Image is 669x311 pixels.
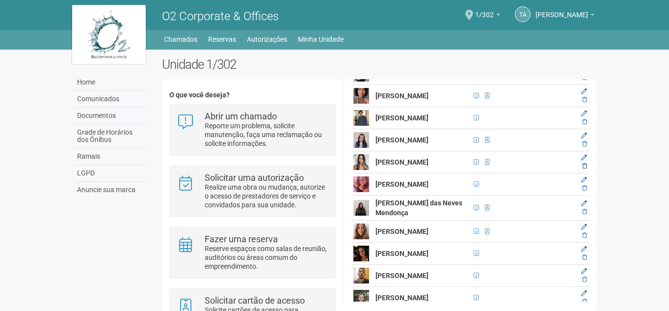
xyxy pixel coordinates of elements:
a: Excluir membro [582,276,587,283]
a: Solicitar uma autorização Realize uma obra ou mudança, autorize o acesso de prestadores de serviç... [177,173,328,209]
p: Reporte um problema, solicite manutenção, faça uma reclamação ou solicite informações. [205,121,328,148]
a: Grade de Horários dos Ônibus [75,124,147,148]
strong: [PERSON_NAME] [375,294,428,302]
a: [PERSON_NAME] [535,12,594,20]
strong: Abrir um chamado [205,111,277,121]
a: Excluir membro [582,163,587,170]
a: LGPD [75,165,147,182]
a: Excluir membro [582,141,587,147]
a: Minha Unidade [298,32,344,46]
strong: Solicitar cartão de acesso [205,295,305,306]
strong: [PERSON_NAME] [375,92,428,100]
a: Excluir membro [582,208,587,215]
a: Fazer uma reserva Reserve espaços como salas de reunião, auditórios ou áreas comum do empreendime... [177,235,328,271]
a: Excluir membro [582,118,587,125]
a: 1/302 [475,12,500,20]
a: Excluir membro [582,96,587,103]
strong: Solicitar uma autorização [205,172,304,183]
strong: [PERSON_NAME] [375,180,428,188]
strong: [PERSON_NAME] [375,227,428,235]
p: Reserve espaços como salas de reunião, auditórios ou áreas comum do empreendimento. [205,244,328,271]
img: user.png [353,246,369,261]
h4: O que você deseja? [169,91,336,99]
img: user.png [353,176,369,192]
a: Editar membro [581,154,587,161]
strong: [PERSON_NAME] [375,250,428,257]
span: 1/302 [475,1,494,19]
a: Editar membro [581,224,587,230]
a: Excluir membro [582,298,587,305]
img: user.png [353,290,369,306]
span: Thamiris Abdala [535,1,588,19]
a: Autorizações [247,32,287,46]
a: Excluir membro [582,185,587,192]
a: Editar membro [581,176,587,183]
img: logo.jpg [72,5,146,64]
a: Editar membro [581,290,587,297]
img: user.png [353,132,369,148]
img: user.png [353,268,369,283]
a: Editar membro [581,246,587,253]
a: Excluir membro [582,232,587,239]
a: Home [75,74,147,91]
img: user.png [353,200,369,216]
a: Editar membro [581,132,587,139]
strong: Fazer uma reserva [205,234,278,244]
span: O2 Corporate & Offices [162,9,279,23]
a: Editar membro [581,110,587,117]
a: Editar membro [581,200,587,207]
img: user.png [353,88,369,104]
h2: Unidade 1/302 [162,57,597,72]
a: Ramais [75,148,147,165]
a: Documentos [75,108,147,124]
strong: [PERSON_NAME] [375,114,428,122]
a: Comunicados [75,91,147,108]
a: Abrir um chamado Reporte um problema, solicite manutenção, faça uma reclamação ou solicite inform... [177,112,328,148]
strong: [PERSON_NAME] [375,272,428,280]
a: Anuncie sua marca [75,182,147,198]
strong: [PERSON_NAME] [375,158,428,166]
a: TA [515,6,531,22]
img: user.png [353,224,369,239]
p: Realize uma obra ou mudança, autorize o acesso de prestadores de serviço e convidados para sua un... [205,183,328,209]
a: Excluir membro [582,254,587,261]
img: user.png [353,154,369,170]
a: Editar membro [581,88,587,95]
img: user.png [353,110,369,126]
strong: [PERSON_NAME] [375,136,428,144]
a: Chamados [164,32,197,46]
strong: [PERSON_NAME] das Neves Mendonça [375,199,462,217]
a: Editar membro [581,268,587,275]
a: Reservas [208,32,236,46]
